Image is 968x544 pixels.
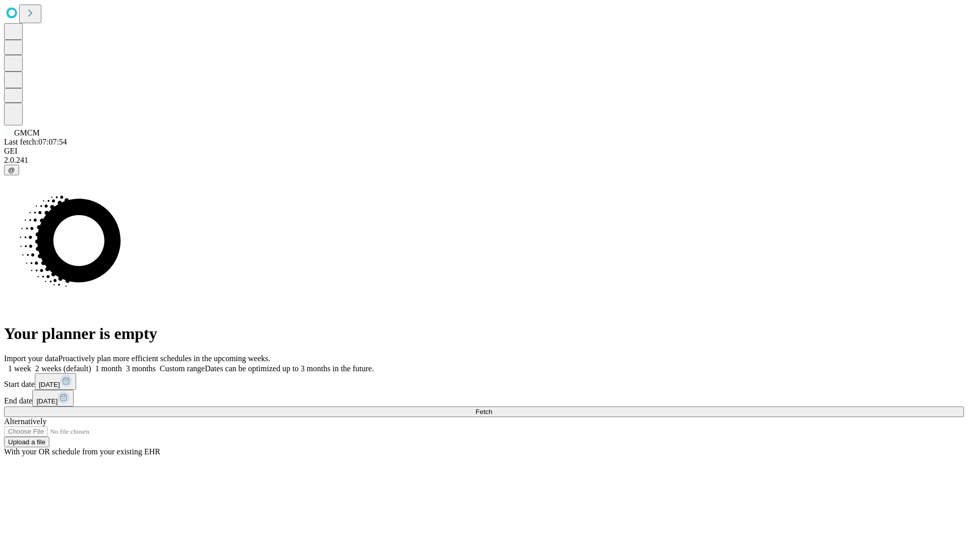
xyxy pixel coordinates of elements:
[95,364,122,373] span: 1 month
[126,364,156,373] span: 3 months
[4,373,964,390] div: Start date
[160,364,205,373] span: Custom range
[8,166,15,174] span: @
[4,406,964,417] button: Fetch
[4,447,160,456] span: With your OR schedule from your existing EHR
[4,165,19,175] button: @
[4,147,964,156] div: GEI
[4,324,964,343] h1: Your planner is empty
[4,437,49,447] button: Upload a file
[4,417,46,426] span: Alternatively
[36,397,57,405] span: [DATE]
[475,408,492,416] span: Fetch
[39,381,60,388] span: [DATE]
[4,156,964,165] div: 2.0.241
[32,390,74,406] button: [DATE]
[4,138,67,146] span: Last fetch: 07:07:54
[8,364,31,373] span: 1 week
[35,364,91,373] span: 2 weeks (default)
[4,354,58,363] span: Import your data
[58,354,270,363] span: Proactively plan more efficient schedules in the upcoming weeks.
[14,128,40,137] span: GMCM
[205,364,374,373] span: Dates can be optimized up to 3 months in the future.
[4,390,964,406] div: End date
[35,373,76,390] button: [DATE]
